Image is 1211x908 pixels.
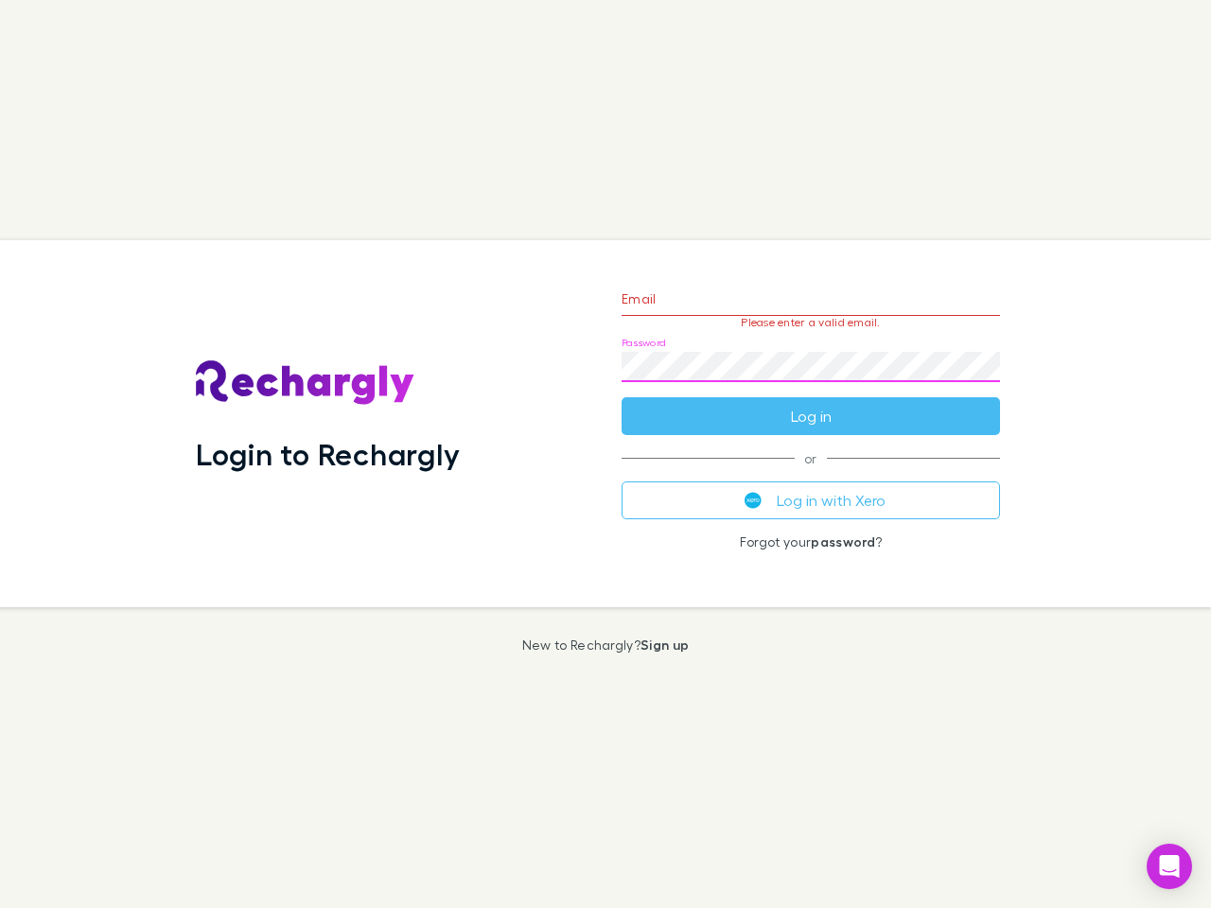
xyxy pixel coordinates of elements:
[622,481,1000,519] button: Log in with Xero
[622,397,1000,435] button: Log in
[196,436,460,472] h1: Login to Rechargly
[622,336,666,350] label: Password
[622,458,1000,459] span: or
[641,637,689,653] a: Sign up
[196,360,415,406] img: Rechargly's Logo
[1147,844,1192,889] div: Open Intercom Messenger
[622,316,1000,329] p: Please enter a valid email.
[622,534,1000,550] p: Forgot your ?
[745,492,762,509] img: Xero's logo
[811,533,875,550] a: password
[522,637,690,653] p: New to Rechargly?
